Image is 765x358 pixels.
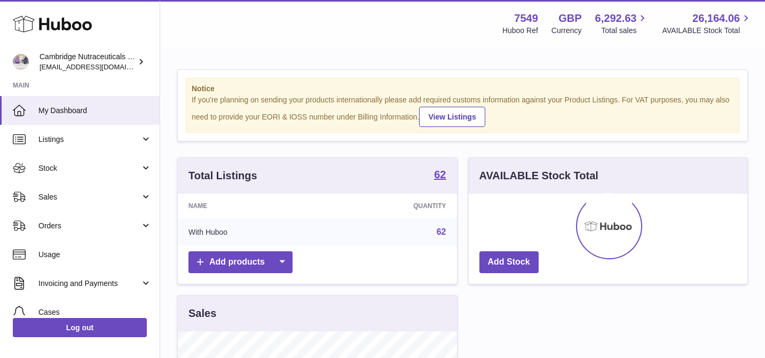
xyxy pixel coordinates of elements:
[192,84,734,94] strong: Notice
[551,26,582,36] div: Currency
[419,107,485,127] a: View Listings
[325,194,457,218] th: Quantity
[38,192,140,202] span: Sales
[662,26,752,36] span: AVAILABLE Stock Total
[192,95,734,127] div: If you're planning on sending your products internationally please add required customs informati...
[558,11,581,26] strong: GBP
[692,11,740,26] span: 26,164.06
[595,11,649,36] a: 6,292.63 Total sales
[38,163,140,173] span: Stock
[502,26,538,36] div: Huboo Ref
[13,54,29,70] img: qvc@camnutra.com
[178,194,325,218] th: Name
[188,169,257,183] h3: Total Listings
[40,52,136,72] div: Cambridge Nutraceuticals Ltd
[38,250,152,260] span: Usage
[38,307,152,317] span: Cases
[38,221,140,231] span: Orders
[38,106,152,116] span: My Dashboard
[437,227,446,236] a: 62
[479,169,598,183] h3: AVAILABLE Stock Total
[38,279,140,289] span: Invoicing and Payments
[601,26,649,36] span: Total sales
[662,11,752,36] a: 26,164.06 AVAILABLE Stock Total
[40,62,157,71] span: [EMAIL_ADDRESS][DOMAIN_NAME]
[188,251,293,273] a: Add products
[514,11,538,26] strong: 7549
[178,218,325,246] td: With Huboo
[595,11,637,26] span: 6,292.63
[434,169,446,182] a: 62
[188,306,216,321] h3: Sales
[13,318,147,337] a: Log out
[38,134,140,145] span: Listings
[479,251,539,273] a: Add Stock
[434,169,446,180] strong: 62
